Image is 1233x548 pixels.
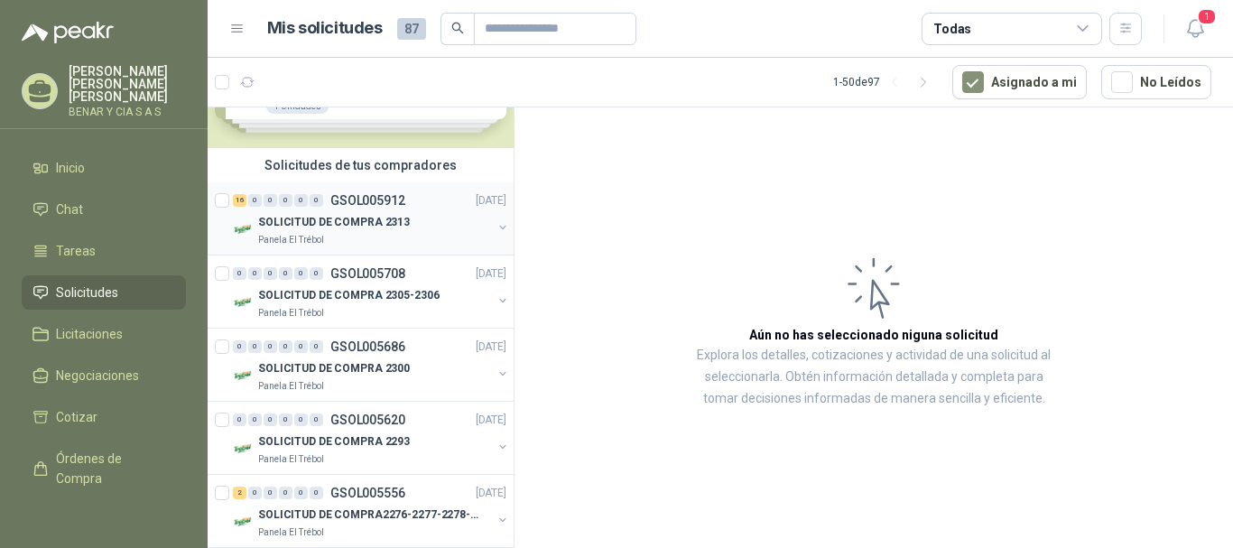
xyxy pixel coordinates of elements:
[233,336,510,394] a: 0 0 0 0 0 0 GSOL005686[DATE] Company LogoSOLICITUD DE COMPRA 2300Panela El Trébol
[233,438,255,460] img: Company Logo
[69,107,186,117] p: BENAR Y CIA S A S
[1179,13,1211,45] button: 1
[208,148,514,182] div: Solicitudes de tus compradores
[56,200,83,219] span: Chat
[56,407,97,427] span: Cotizar
[22,151,186,185] a: Inicio
[476,485,506,502] p: [DATE]
[279,340,292,353] div: 0
[310,194,323,207] div: 0
[1101,65,1211,99] button: No Leídos
[258,214,410,231] p: SOLICITUD DE COMPRA 2313
[56,449,169,488] span: Órdenes de Compra
[476,412,506,429] p: [DATE]
[22,22,114,43] img: Logo peakr
[952,65,1087,99] button: Asignado a mi
[22,275,186,310] a: Solicitudes
[22,234,186,268] a: Tareas
[233,487,246,499] div: 2
[310,340,323,353] div: 0
[264,487,277,499] div: 0
[476,339,506,356] p: [DATE]
[22,317,186,351] a: Licitaciones
[22,192,186,227] a: Chat
[264,413,277,426] div: 0
[258,506,483,524] p: SOLICITUD DE COMPRA2276-2277-2278-2284-2285-
[258,452,324,467] p: Panela El Trébol
[330,267,405,280] p: GSOL005708
[258,379,324,394] p: Panela El Trébol
[264,194,277,207] div: 0
[294,194,308,207] div: 0
[56,158,85,178] span: Inicio
[330,340,405,353] p: GSOL005686
[264,340,277,353] div: 0
[294,340,308,353] div: 0
[233,218,255,240] img: Company Logo
[258,287,440,304] p: SOLICITUD DE COMPRA 2305-2306
[22,358,186,393] a: Negociaciones
[264,267,277,280] div: 0
[233,194,246,207] div: 16
[749,325,998,345] h3: Aún no has seleccionado niguna solicitud
[258,525,324,540] p: Panela El Trébol
[279,194,292,207] div: 0
[233,511,255,533] img: Company Logo
[233,409,510,467] a: 0 0 0 0 0 0 GSOL005620[DATE] Company LogoSOLICITUD DE COMPRA 2293Panela El Trébol
[476,265,506,283] p: [DATE]
[310,267,323,280] div: 0
[451,22,464,34] span: search
[258,306,324,320] p: Panela El Trébol
[233,292,255,313] img: Company Logo
[248,487,262,499] div: 0
[248,194,262,207] div: 0
[279,413,292,426] div: 0
[258,433,410,450] p: SOLICITUD DE COMPRA 2293
[56,324,123,344] span: Licitaciones
[22,503,186,537] a: Remisiones
[310,413,323,426] div: 0
[69,65,186,103] p: [PERSON_NAME] [PERSON_NAME] [PERSON_NAME]
[233,267,246,280] div: 0
[233,263,510,320] a: 0 0 0 0 0 0 GSOL005708[DATE] Company LogoSOLICITUD DE COMPRA 2305-2306Panela El Trébol
[233,413,246,426] div: 0
[279,487,292,499] div: 0
[248,413,262,426] div: 0
[248,340,262,353] div: 0
[833,68,938,97] div: 1 - 50 de 97
[294,267,308,280] div: 0
[294,413,308,426] div: 0
[56,241,96,261] span: Tareas
[56,283,118,302] span: Solicitudes
[258,233,324,247] p: Panela El Trébol
[397,18,426,40] span: 87
[233,340,246,353] div: 0
[933,19,971,39] div: Todas
[294,487,308,499] div: 0
[330,194,405,207] p: GSOL005912
[476,192,506,209] p: [DATE]
[233,365,255,386] img: Company Logo
[1197,8,1217,25] span: 1
[279,267,292,280] div: 0
[330,413,405,426] p: GSOL005620
[56,366,139,385] span: Negociaciones
[233,190,510,247] a: 16 0 0 0 0 0 GSOL005912[DATE] Company LogoSOLICITUD DE COMPRA 2313Panela El Trébol
[248,267,262,280] div: 0
[330,487,405,499] p: GSOL005556
[22,441,186,496] a: Órdenes de Compra
[695,345,1052,410] p: Explora los detalles, cotizaciones y actividad de una solicitud al seleccionarla. Obtén informaci...
[310,487,323,499] div: 0
[258,360,410,377] p: SOLICITUD DE COMPRA 2300
[267,15,383,42] h1: Mis solicitudes
[22,400,186,434] a: Cotizar
[233,482,510,540] a: 2 0 0 0 0 0 GSOL005556[DATE] Company LogoSOLICITUD DE COMPRA2276-2277-2278-2284-2285-Panela El Tr...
